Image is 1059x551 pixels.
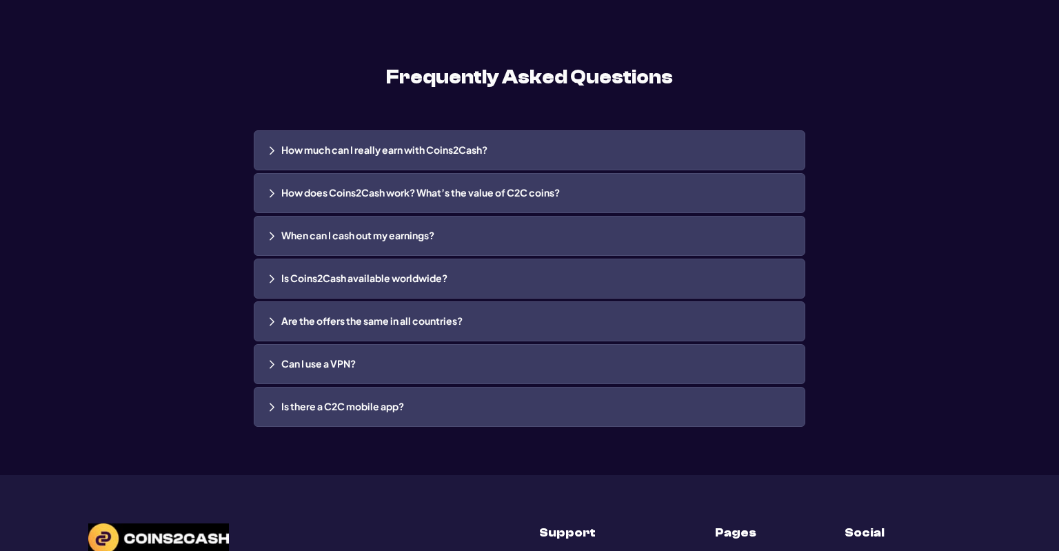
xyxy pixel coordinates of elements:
[845,523,885,541] h3: Social
[281,271,447,285] h3: Is Coins2Cash available worldwide?
[539,523,596,541] h3: Support
[281,228,434,243] h3: When can I cash out my earnings?
[267,274,277,284] img: acc arrow
[267,359,277,370] img: acc arrow
[267,188,277,199] img: acc arrow
[254,63,805,92] h2: Frequently Asked Questions
[281,314,463,328] h3: Are the offers the same in all countries?
[281,399,404,414] h3: Is there a C2C mobile app?
[281,357,356,371] h3: Can I use a VPN?
[715,523,756,541] h3: Pages
[267,231,277,241] img: acc arrow
[267,402,277,412] img: acc arrow
[267,317,277,327] img: acc arrow
[281,143,487,157] h3: How much can I really earn with Coins2Cash?
[281,186,560,200] h3: How does Coins2Cash work? What’s the value of C2C coins?
[267,146,277,156] img: acc arrow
